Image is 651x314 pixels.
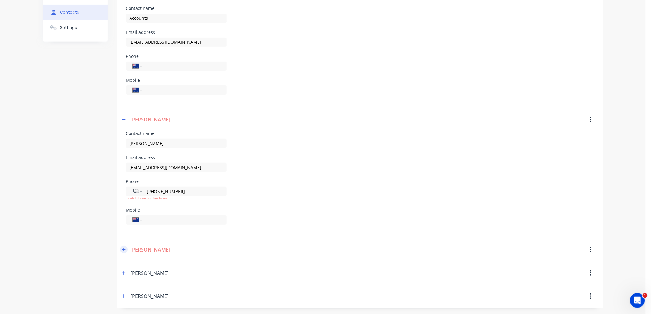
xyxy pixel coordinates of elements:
div: Contacts [60,10,79,15]
div: Email address [126,155,227,160]
button: Settings [43,20,108,35]
iframe: Intercom live chat [630,293,645,308]
div: Mobile [126,208,227,212]
div: Mobile [126,78,227,82]
div: Email address [126,30,227,34]
div: [PERSON_NAME] [131,246,170,253]
span: 1 [643,293,648,298]
div: [PERSON_NAME] [131,116,170,123]
div: Invalid phone number format [126,196,227,201]
div: [PERSON_NAME] [131,269,169,277]
div: Contact name [126,131,227,136]
div: Phone [126,179,227,184]
div: Settings [60,25,77,30]
button: Contacts [43,5,108,20]
div: Phone [126,54,227,58]
div: [PERSON_NAME] [131,292,169,300]
div: Contact name [126,6,227,10]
